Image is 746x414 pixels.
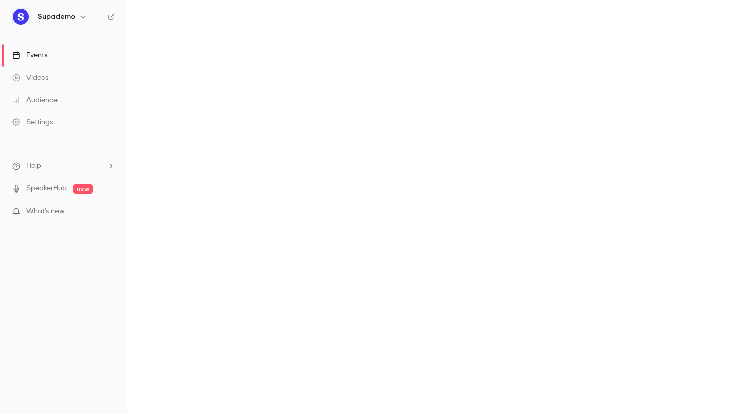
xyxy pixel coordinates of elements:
[26,206,65,217] span: What's new
[12,161,115,171] li: help-dropdown-opener
[12,50,47,60] div: Events
[12,117,53,128] div: Settings
[38,12,75,22] h6: Supademo
[12,73,48,83] div: Videos
[73,184,93,194] span: new
[12,95,58,105] div: Audience
[26,183,67,194] a: SpeakerHub
[13,9,29,25] img: Supademo
[26,161,41,171] span: Help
